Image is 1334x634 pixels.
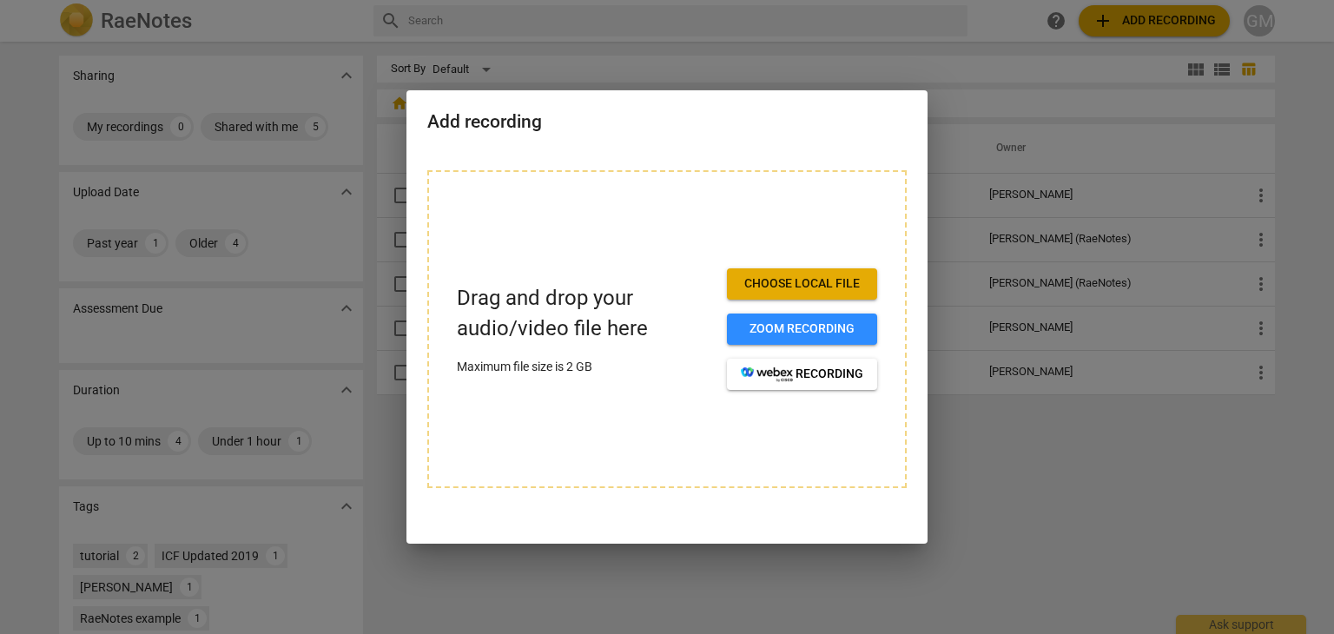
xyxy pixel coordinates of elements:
[457,283,713,344] p: Drag and drop your audio/video file here
[727,268,877,300] button: Choose local file
[741,320,863,338] span: Zoom recording
[427,111,907,133] h2: Add recording
[741,366,863,383] span: recording
[741,275,863,293] span: Choose local file
[457,358,713,376] p: Maximum file size is 2 GB
[727,359,877,390] button: recording
[727,314,877,345] button: Zoom recording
